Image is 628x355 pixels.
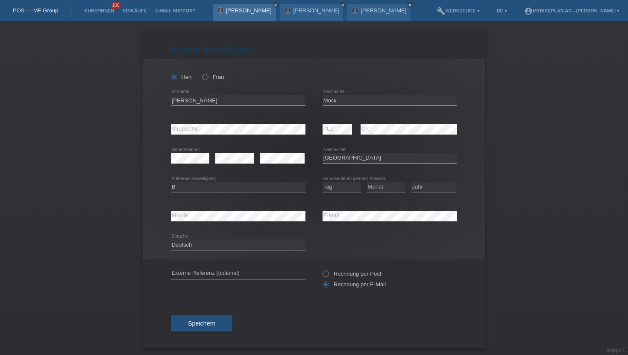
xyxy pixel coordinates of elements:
[408,3,412,7] i: close
[361,7,406,14] a: [PERSON_NAME]
[607,347,625,353] a: Support
[493,8,511,13] a: DE ▾
[111,2,121,9] span: 100
[323,281,328,292] input: Rechnung per E-Mail
[524,7,533,15] i: account_circle
[226,7,272,14] a: [PERSON_NAME]
[202,74,208,79] input: Frau
[340,2,346,8] a: close
[171,74,192,80] label: Herr
[323,281,386,288] label: Rechnung per E-Mail
[293,7,339,14] a: [PERSON_NAME]
[188,320,215,327] span: Speichern
[323,271,328,281] input: Rechnung per Post
[323,271,381,277] label: Rechnung per Post
[202,74,224,80] label: Frau
[340,3,345,7] i: close
[520,8,624,13] a: account_circleMybikeplan AG - [PERSON_NAME] ▾
[118,8,151,13] a: Einkäufe
[273,2,279,8] a: close
[437,7,445,15] i: build
[171,44,457,55] h1: Kunde hinzufügen
[13,7,58,14] a: POS — MF Group
[171,315,232,332] button: Speichern
[407,2,413,8] a: close
[432,8,484,13] a: buildWerkzeuge ▾
[151,8,200,13] a: E-Mail Support
[273,3,278,7] i: close
[171,74,176,79] input: Herr
[80,8,118,13] a: Kund*innen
